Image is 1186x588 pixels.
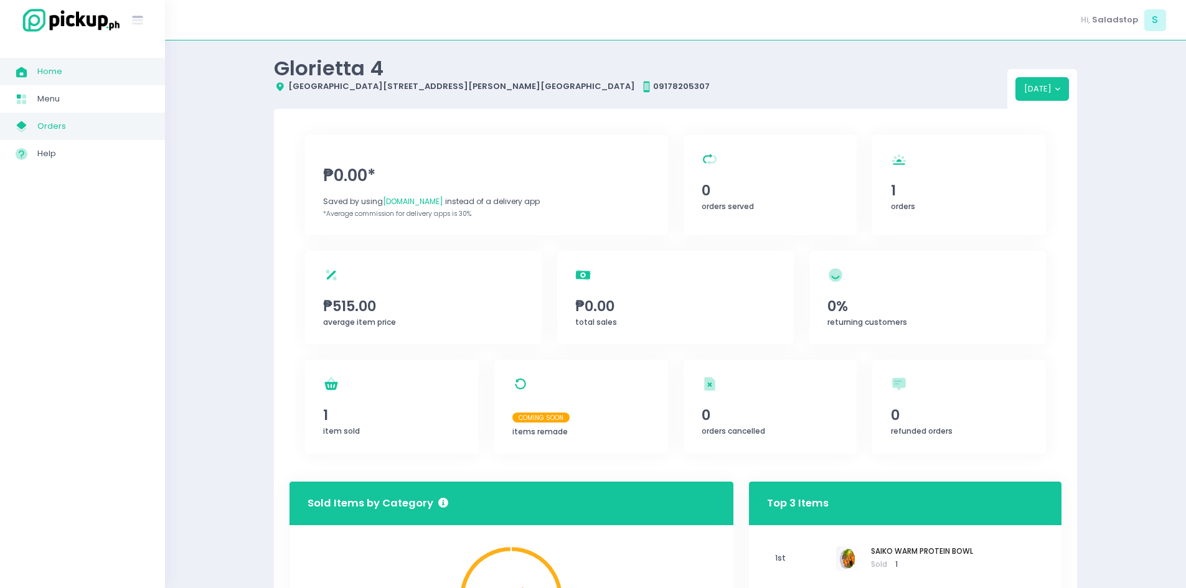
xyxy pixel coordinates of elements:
span: orders [891,201,915,212]
h3: Top 3 Items [767,485,829,521]
a: ₱515.00average item price [305,251,542,344]
span: orders cancelled [702,426,765,436]
span: SAIKO WARM PROTEIN BOWL [871,546,973,558]
span: Sold [871,559,973,571]
span: Coming Soon [512,413,570,422]
a: ₱0.00total sales [557,251,794,344]
a: 1orders [872,135,1046,235]
span: *Average commission for delivery apps is 30% [323,209,471,218]
span: total sales [575,317,617,327]
span: Home [37,63,149,80]
img: SAIKO WARM PROTEIN BOWL [836,546,861,571]
span: Orders [37,118,149,134]
span: ₱515.00 [323,296,524,317]
span: item sold [323,426,360,436]
span: 0 [891,404,1028,426]
span: 1 [895,559,898,569]
a: 0orders cancelled [684,360,857,454]
span: 0 [702,404,839,426]
span: [DOMAIN_NAME] [383,196,443,207]
a: 0%returning customers [809,251,1046,344]
span: 0 [702,180,839,201]
span: orders served [702,201,754,212]
img: logo [16,7,121,34]
span: S [1144,9,1166,31]
span: 1st [767,545,836,572]
span: Menu [37,91,149,107]
span: average item price [323,317,396,327]
a: 1item sold [305,360,479,454]
span: 1 [323,404,460,426]
span: Saladstop [1092,14,1138,26]
div: Glorietta 4 [274,56,1007,80]
a: 0orders served [684,135,857,235]
div: Saved by using instead of a delivery app [323,196,649,207]
span: ₱0.00* [323,164,649,188]
span: refunded orders [891,426,953,436]
span: 1 [891,180,1028,201]
h3: Sold Items by Category [308,496,448,511]
a: 0refunded orders [872,360,1046,454]
span: returning customers [827,317,907,327]
div: [GEOGRAPHIC_DATA][STREET_ADDRESS][PERSON_NAME][GEOGRAPHIC_DATA] 09178205307 [274,80,1007,93]
span: Help [37,146,149,162]
span: 0% [827,296,1028,317]
button: [DATE] [1015,77,1070,101]
span: Hi, [1081,14,1090,26]
span: items remade [512,426,568,437]
span: ₱0.00 [575,296,776,317]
